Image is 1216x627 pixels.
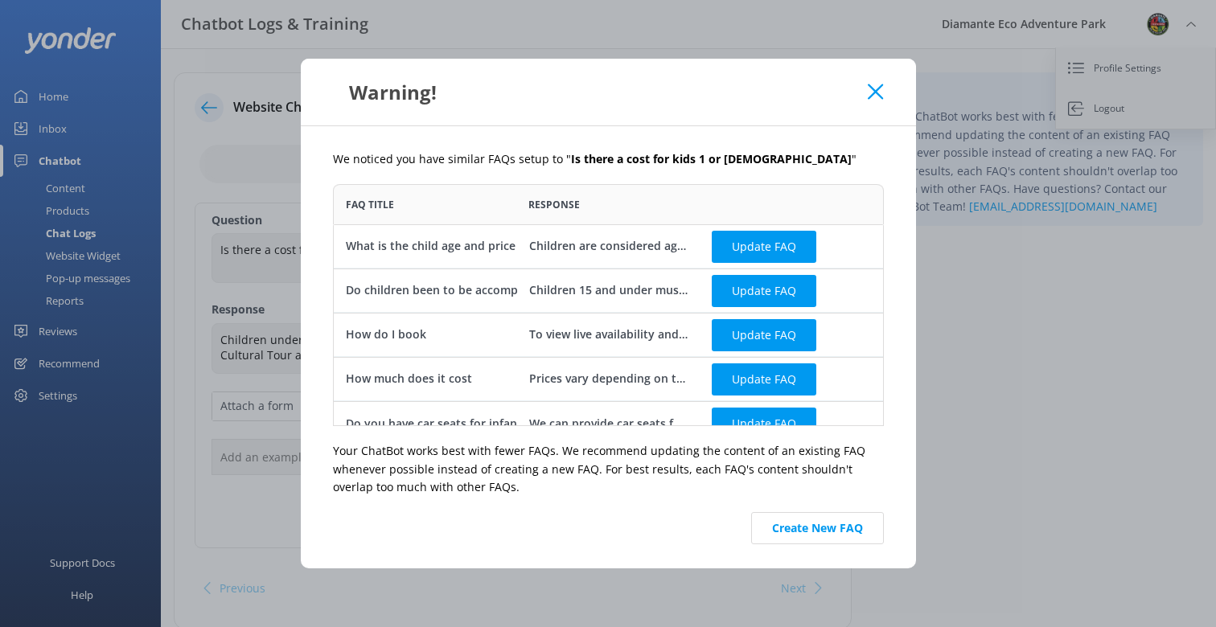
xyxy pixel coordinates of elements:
[712,363,816,395] button: Update FAQ
[528,415,688,432] div: We can provide car seats for our transportation service upon request. Please arrange in advance.
[528,281,688,299] div: Children 15 and under must be accompanied by an adult throughout the park, including the [GEOGRAP...
[346,415,528,432] div: Do you have car seats for infants
[528,326,688,343] div: To view live availability and book your Diamante Eco Adventure Park pass or tour, click [URL][DOM...
[571,151,852,166] b: Is there a cost for kids 1 or [DEMOGRAPHIC_DATA]
[333,442,884,496] p: Your ChatBot works best with fewer FAQs. We recommend updating the content of an existing FAQ whe...
[333,268,884,313] div: row
[333,224,884,268] div: row
[528,237,688,255] div: Children are considered ages [DEMOGRAPHIC_DATA] at [GEOGRAPHIC_DATA]. Child pricing starts at $98...
[712,275,816,307] button: Update FAQ
[751,512,884,544] button: Create New FAQ
[333,79,869,105] div: Warning!
[712,319,816,351] button: Update FAQ
[346,281,614,299] div: Do children been to be accompanied by an adult
[868,84,883,100] button: Close
[333,150,884,168] p: We noticed you have similar FAQs setup to " "
[346,237,516,255] div: What is the child age and price
[712,231,816,263] button: Update FAQ
[712,408,816,440] button: Update FAQ
[346,326,426,343] div: How do I book
[333,313,884,357] div: row
[528,370,688,387] div: Prices vary depending on the pass, tour, group size, and fare type. Diamante Adventure Full Day P...
[333,224,884,425] div: grid
[346,370,472,387] div: How much does it cost
[333,357,884,401] div: row
[333,401,884,445] div: row
[346,197,394,212] span: FAQ Title
[528,197,580,212] span: Response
